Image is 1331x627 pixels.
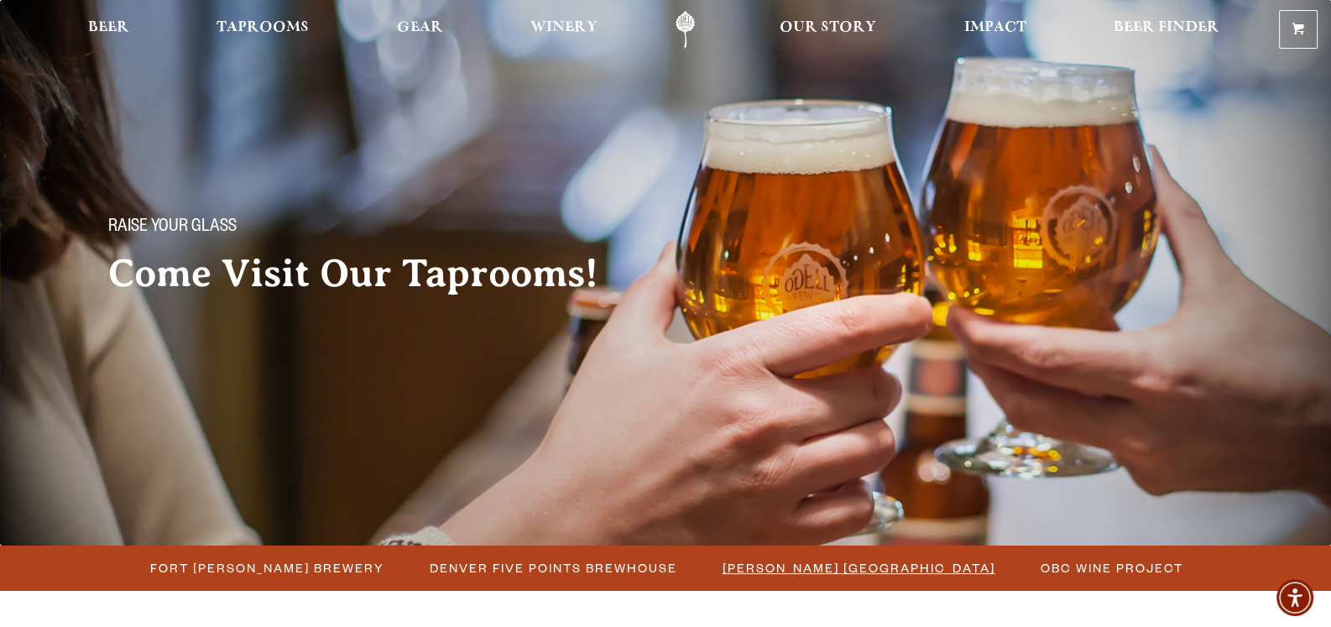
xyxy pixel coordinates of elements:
[88,21,129,34] span: Beer
[386,11,454,49] a: Gear
[780,21,876,34] span: Our Story
[953,11,1037,49] a: Impact
[140,556,393,580] a: Fort [PERSON_NAME] Brewery
[519,11,608,49] a: Winery
[654,11,717,49] a: Odell Home
[206,11,320,49] a: Taprooms
[1114,21,1219,34] span: Beer Finder
[1276,579,1313,616] div: Accessibility Menu
[712,556,1004,580] a: [PERSON_NAME] [GEOGRAPHIC_DATA]
[420,556,686,580] a: Denver Five Points Brewhouse
[217,21,309,34] span: Taprooms
[108,217,237,239] span: Raise your glass
[397,21,443,34] span: Gear
[769,11,887,49] a: Our Story
[77,11,140,49] a: Beer
[1031,556,1192,580] a: OBC Wine Project
[1041,556,1183,580] span: OBC Wine Project
[108,253,632,295] h2: Come Visit Our Taprooms!
[150,556,384,580] span: Fort [PERSON_NAME] Brewery
[430,556,677,580] span: Denver Five Points Brewhouse
[530,21,598,34] span: Winery
[964,21,1026,34] span: Impact
[1103,11,1230,49] a: Beer Finder
[723,556,995,580] span: [PERSON_NAME] [GEOGRAPHIC_DATA]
